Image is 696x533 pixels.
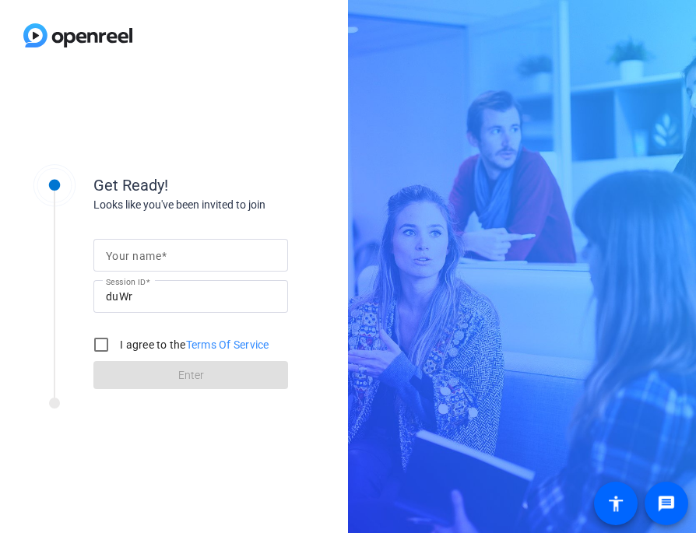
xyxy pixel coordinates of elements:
mat-label: Your name [106,250,161,262]
mat-icon: accessibility [606,494,625,513]
div: Get Ready! [93,174,405,197]
mat-label: Session ID [106,277,146,286]
div: Looks like you've been invited to join [93,197,405,213]
mat-icon: message [657,494,676,513]
a: Terms Of Service [186,338,269,351]
label: I agree to the [117,337,269,352]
